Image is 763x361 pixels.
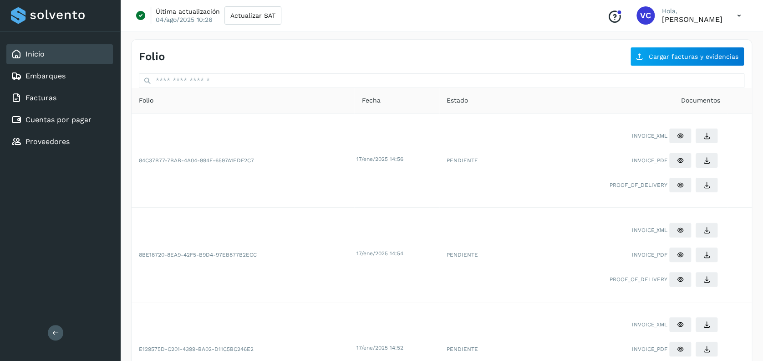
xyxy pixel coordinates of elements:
a: Embarques [25,72,66,80]
span: PROOF_OF_DELIVERY [609,275,667,284]
span: INVOICE_XML [631,132,667,140]
h4: Folio [139,50,165,63]
span: Documentos [681,96,720,105]
span: Actualizar SAT [230,12,275,19]
p: Hola, [662,7,722,15]
span: INVOICE_PDF [631,156,667,165]
p: Última actualización [156,7,220,15]
a: Inicio [25,50,45,58]
td: 8BE18720-8EA9-42F5-B9D4-97EB877B2ECC [132,208,354,302]
span: Cargar facturas y evidencias [649,53,738,60]
td: PENDIENTE [439,113,517,208]
span: Estado [447,96,468,105]
div: 17/ene/2025 14:54 [356,249,437,258]
span: INVOICE_XML [631,320,667,329]
div: Proveedores [6,132,113,152]
div: Embarques [6,66,113,86]
span: Fecha [361,96,380,105]
span: INVOICE_XML [631,226,667,234]
div: 17/ene/2025 14:56 [356,155,437,163]
div: Inicio [6,44,113,64]
span: INVOICE_PDF [631,345,667,353]
span: PROOF_OF_DELIVERY [609,181,667,189]
a: Facturas [25,93,56,102]
button: Actualizar SAT [224,6,281,25]
div: Facturas [6,88,113,108]
div: 17/ene/2025 14:52 [356,344,437,352]
span: Folio [139,96,153,105]
td: 84C37B77-7BAB-4A04-994E-6597A1EDF2C7 [132,113,354,208]
a: Proveedores [25,137,70,146]
div: Cuentas por pagar [6,110,113,130]
p: Viridiana Cruz [662,15,722,24]
a: Cuentas por pagar [25,115,92,124]
button: Cargar facturas y evidencias [630,47,744,66]
td: PENDIENTE [439,208,517,302]
p: 04/ago/2025 10:26 [156,15,213,24]
span: INVOICE_PDF [631,251,667,259]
